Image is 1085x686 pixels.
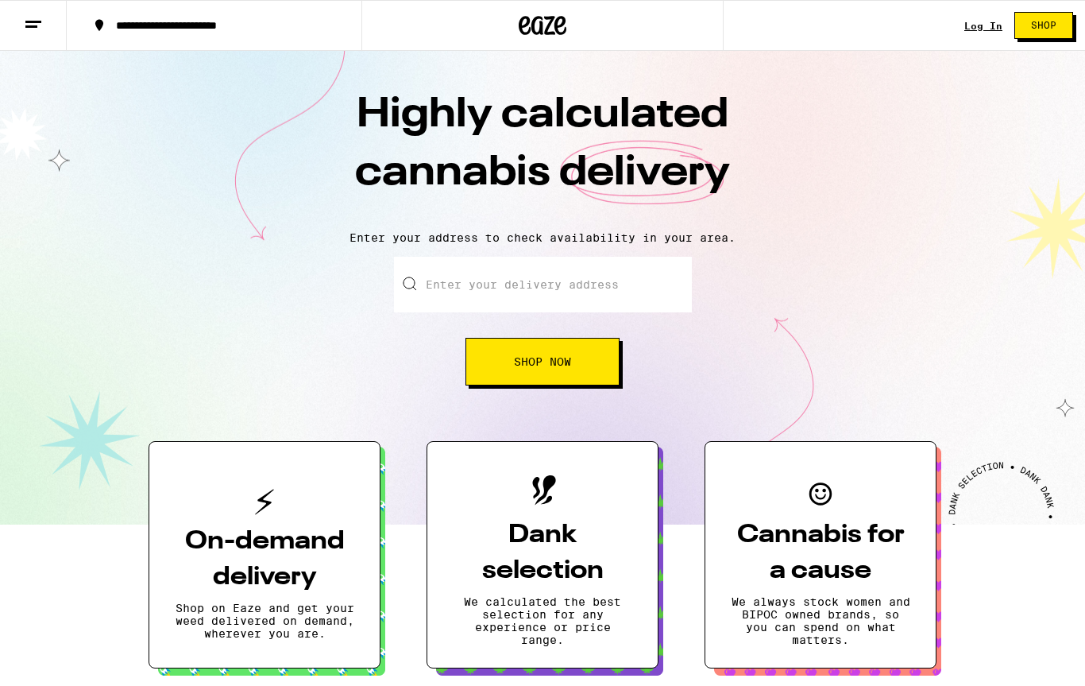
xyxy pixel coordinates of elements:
input: Enter your delivery address [394,257,692,312]
button: Cannabis for a causeWe always stock women and BIPOC owned brands, so you can spend on what matters. [705,441,936,669]
button: Shop Now [465,338,620,386]
p: We always stock women and BIPOC owned brands, so you can spend on what matters. [731,595,910,646]
span: Shop Now [514,356,571,367]
h1: Highly calculated cannabis delivery [264,87,821,219]
p: We calculated the best selection for any experience or price range. [453,595,632,646]
button: Shop [1014,12,1073,39]
a: Shop [1002,12,1085,39]
h3: Cannabis for a cause [731,517,910,589]
button: On-demand deliveryShop on Eaze and get your weed delivered on demand, wherever you are. [149,441,380,669]
h3: Dank selection [453,517,632,589]
a: Log In [964,21,1002,31]
button: Dank selectionWe calculated the best selection for any experience or price range. [427,441,658,669]
span: Shop [1031,21,1056,30]
h3: On-demand delivery [175,524,354,595]
p: Shop on Eaze and get your weed delivered on demand, wherever you are. [175,602,354,640]
p: Enter your address to check availability in your area. [16,231,1069,244]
